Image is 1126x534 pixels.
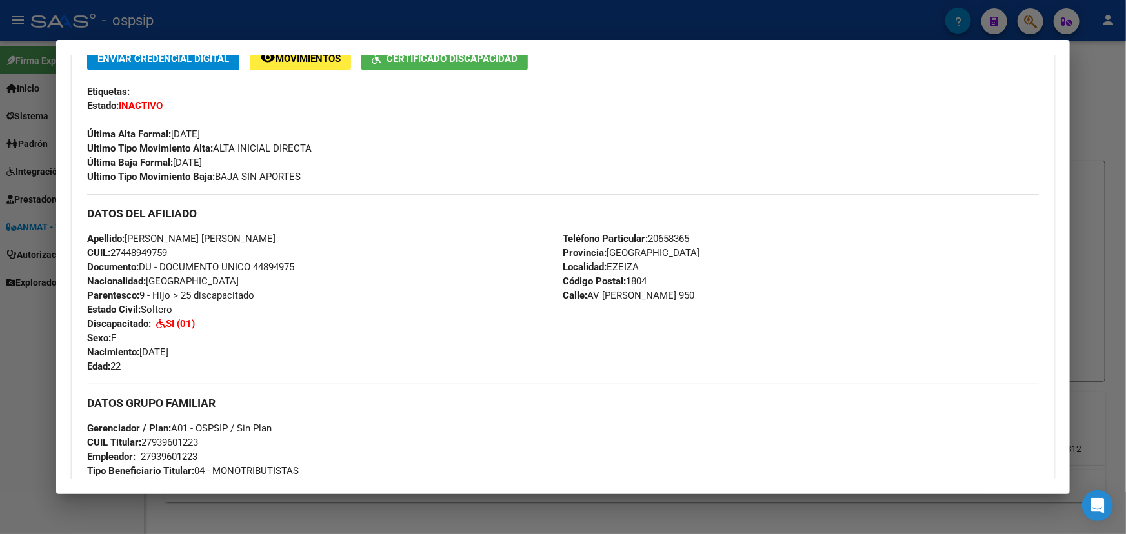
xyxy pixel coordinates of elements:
span: A01 - OSPSIP / Sin Plan [87,422,272,434]
h3: DATOS DEL AFILIADO [87,206,1039,221]
strong: Estado Civil: [87,304,141,315]
div: Open Intercom Messenger [1082,490,1113,521]
span: [PERSON_NAME] [PERSON_NAME] [87,233,276,244]
strong: Tipo Beneficiario Titular: [87,465,194,477]
span: 20658365 [563,233,690,244]
span: BAJA SIN APORTES [87,171,301,183]
strong: Teléfono Particular: [563,233,648,244]
button: Certificado Discapacidad [361,46,528,70]
strong: Nacionalidad: [87,275,146,287]
span: ALTA INICIAL DIRECTA [87,143,312,154]
strong: SI (01) [166,318,195,330]
span: [GEOGRAPHIC_DATA] [87,275,239,287]
strong: Edad: [87,361,110,372]
span: 27939601223 [87,437,198,448]
strong: Gerenciador / Plan: [87,422,171,434]
strong: Discapacitado: [87,318,151,330]
span: 27448949759 [87,247,167,259]
span: Certificado Discapacidad [387,53,518,64]
span: 04 - MONOTRIBUTISTAS [87,465,299,477]
span: [DATE] [87,157,202,168]
span: [DATE] [87,346,168,358]
strong: CUIL Titular: [87,437,141,448]
span: [GEOGRAPHIC_DATA] [563,247,700,259]
strong: Empleador: [87,451,136,462]
span: F [87,332,116,344]
span: AV [PERSON_NAME] 950 [563,290,695,301]
strong: Calle: [563,290,588,301]
strong: Parentesco: [87,290,139,301]
span: 22 [87,361,121,372]
span: 1804 [563,275,647,287]
div: 27939601223 [141,450,197,464]
strong: CUIL: [87,247,110,259]
button: Enviar Credencial Digital [87,46,239,70]
h3: DATOS GRUPO FAMILIAR [87,396,1039,410]
span: DU - DOCUMENTO UNICO 44894975 [87,261,294,273]
mat-icon: remove_red_eye [260,50,276,65]
strong: Estado: [87,100,119,112]
span: Soltero [87,304,172,315]
strong: Nacimiento: [87,346,139,358]
span: [DATE] [87,128,200,140]
strong: Sexo: [87,332,111,344]
strong: Código Postal: [563,275,627,287]
span: EZEIZA [563,261,639,273]
strong: Documento: [87,261,139,273]
strong: Última Alta Formal: [87,128,171,140]
strong: Ultimo Tipo Movimiento Baja: [87,171,215,183]
strong: Etiquetas: [87,86,130,97]
strong: Localidad: [563,261,607,273]
strong: Provincia: [563,247,607,259]
span: 9 - Hijo > 25 discapacitado [87,290,254,301]
span: Movimientos [276,53,341,64]
span: Enviar Credencial Digital [97,53,229,64]
strong: INACTIVO [119,100,163,112]
strong: Apellido: [87,233,125,244]
button: Movimientos [250,46,351,70]
strong: Ultimo Tipo Movimiento Alta: [87,143,213,154]
strong: Última Baja Formal: [87,157,173,168]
